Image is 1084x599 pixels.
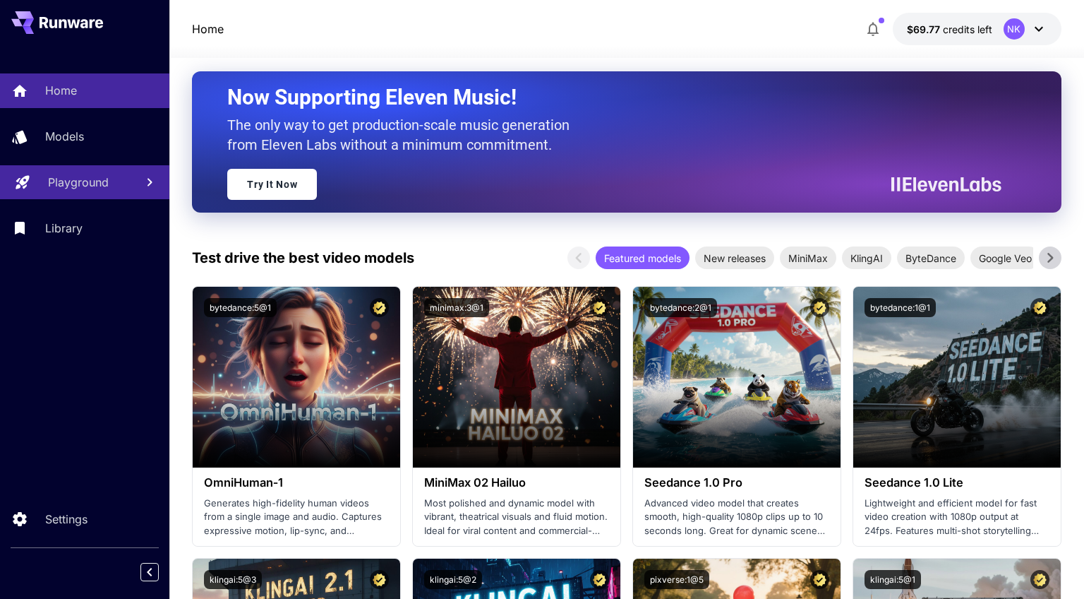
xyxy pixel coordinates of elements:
[596,251,689,266] span: Featured models
[590,298,609,317] button: Certified Model – Vetted for best performance and includes a commercial license.
[897,251,965,266] span: ByteDance
[893,13,1061,45] button: $69.7677NK
[810,570,829,589] button: Certified Model – Vetted for best performance and includes a commercial license.
[695,251,774,266] span: New releases
[227,169,317,200] a: Try It Now
[897,247,965,269] div: ByteDance
[193,287,400,468] img: alt
[227,84,990,111] h2: Now Supporting Eleven Music!
[1013,531,1084,599] iframe: Chat Widget
[45,511,88,528] p: Settings
[424,570,482,589] button: klingai:5@2
[590,570,609,589] button: Certified Model – Vetted for best performance and includes a commercial license.
[943,23,992,35] span: credits left
[865,298,936,317] button: bytedance:1@1
[45,82,77,99] p: Home
[370,570,389,589] button: Certified Model – Vetted for best performance and includes a commercial license.
[644,497,829,538] p: Advanced video model that creates smooth, high-quality 1080p clips up to 10 seconds long. Great f...
[48,174,109,191] p: Playground
[192,20,224,37] nav: breadcrumb
[907,22,992,37] div: $69.7677
[780,247,836,269] div: MiniMax
[633,287,841,468] img: alt
[644,298,717,317] button: bytedance:2@1
[140,563,159,581] button: Collapse sidebar
[204,570,262,589] button: klingai:5@3
[413,287,620,468] img: alt
[970,251,1040,266] span: Google Veo
[842,247,891,269] div: KlingAI
[865,476,1049,490] h3: Seedance 1.0 Lite
[45,220,83,237] p: Library
[865,570,921,589] button: klingai:5@1
[853,287,1061,468] img: alt
[45,128,84,145] p: Models
[970,247,1040,269] div: Google Veo
[695,247,774,269] div: New releases
[151,559,169,585] div: Collapse sidebar
[424,497,609,538] p: Most polished and dynamic model with vibrant, theatrical visuals and fluid motion. Ideal for vira...
[192,20,224,37] a: Home
[204,298,277,317] button: bytedance:5@1
[780,251,836,266] span: MiniMax
[424,476,609,490] h3: MiniMax 02 Hailuo
[370,298,389,317] button: Certified Model – Vetted for best performance and includes a commercial license.
[596,247,689,269] div: Featured models
[424,298,489,317] button: minimax:3@1
[907,23,943,35] span: $69.77
[1030,298,1049,317] button: Certified Model – Vetted for best performance and includes a commercial license.
[192,247,414,268] p: Test drive the best video models
[644,570,709,589] button: pixverse:1@5
[204,497,389,538] p: Generates high-fidelity human videos from a single image and audio. Captures expressive motion, l...
[227,115,580,155] p: The only way to get production-scale music generation from Eleven Labs without a minimum commitment.
[810,298,829,317] button: Certified Model – Vetted for best performance and includes a commercial license.
[1004,18,1025,40] div: NK
[842,251,891,266] span: KlingAI
[204,476,389,490] h3: OmniHuman‑1
[865,497,1049,538] p: Lightweight and efficient model for fast video creation with 1080p output at 24fps. Features mult...
[644,476,829,490] h3: Seedance 1.0 Pro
